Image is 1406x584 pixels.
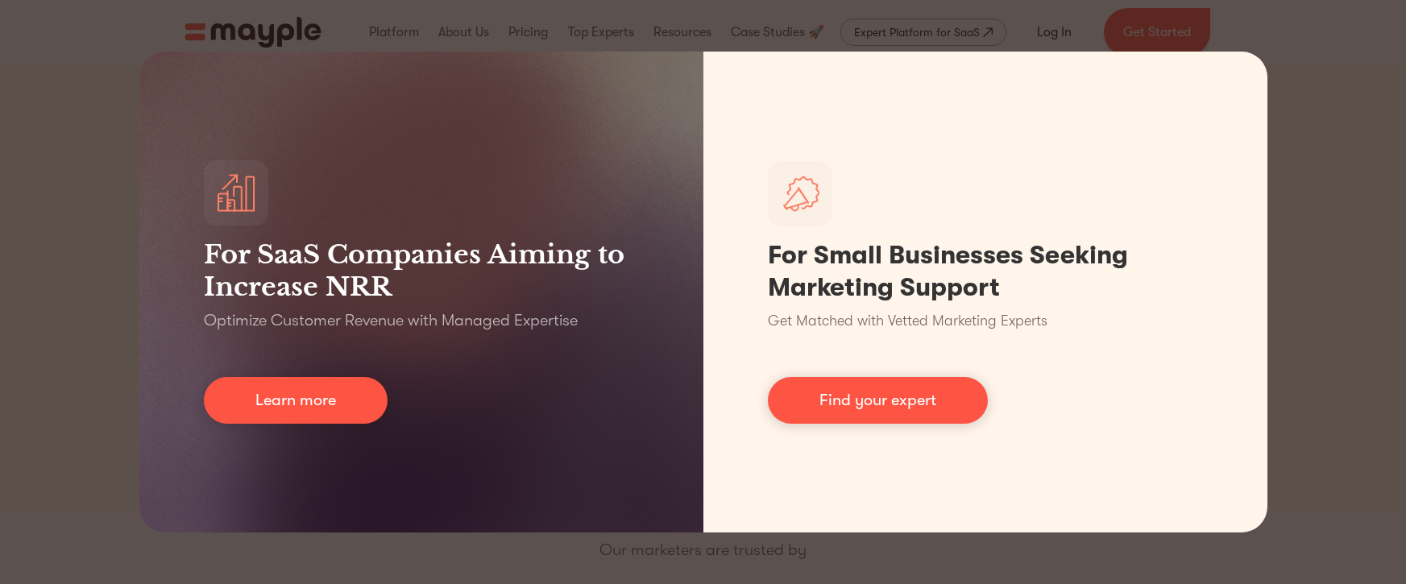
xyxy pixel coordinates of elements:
[204,238,639,303] h3: For SaaS Companies Aiming to Increase NRR
[204,377,388,424] a: Learn more
[768,377,988,424] a: Find your expert
[768,239,1203,304] h1: For Small Businesses Seeking Marketing Support
[768,310,1047,332] p: Get Matched with Vetted Marketing Experts
[204,309,578,332] p: Optimize Customer Revenue with Managed Expertise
